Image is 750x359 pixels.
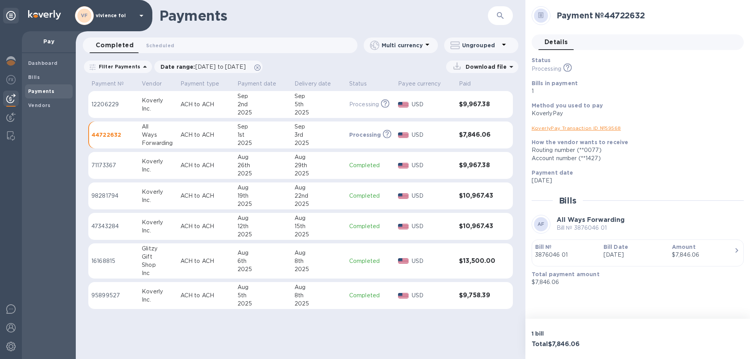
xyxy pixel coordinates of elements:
span: Payee currency [398,80,451,88]
p: 1 bill [532,330,635,338]
div: 2025 [295,170,343,178]
span: Vendor [142,80,172,88]
p: Payment type [180,80,220,88]
p: ACH to ACH [180,131,231,139]
div: Aug [237,153,288,161]
div: 2025 [237,170,288,178]
div: Sep [237,123,288,131]
p: USD [412,100,453,109]
img: Foreign exchange [6,75,16,84]
div: 2025 [295,265,343,273]
div: Aug [237,249,288,257]
p: 98281794 [91,192,136,200]
div: Inc. [142,227,174,235]
h2: Bills [559,196,577,205]
div: Koverly [142,157,174,166]
div: Account number (**1427) [532,154,737,163]
span: Status [349,80,377,88]
p: Paid [459,80,471,88]
b: Payment date [532,170,573,176]
div: 12th [237,222,288,230]
b: VF [81,13,88,18]
h3: $13,500.00 [459,257,497,265]
p: Pay [28,38,70,45]
div: 8th [295,257,343,265]
b: Dashboard [28,60,58,66]
p: Delivery date [295,80,331,88]
span: Payment № [91,80,134,88]
p: Payment date [237,80,277,88]
div: 2025 [295,230,343,239]
div: All [142,123,174,131]
div: 2025 [237,200,288,208]
div: Aug [295,249,343,257]
h3: $9,967.38 [459,101,497,108]
h3: $9,967.38 [459,162,497,169]
div: Forwarding [142,139,174,147]
div: Aug [237,184,288,192]
p: Date range : [161,63,250,71]
h3: $10,967.43 [459,192,497,200]
div: Date range:[DATE] to [DATE] [154,61,262,73]
span: Completed [96,40,134,51]
p: Completed [349,222,392,230]
div: Aug [295,214,343,222]
p: ACH to ACH [180,192,231,200]
div: Shop [142,261,174,269]
div: 2025 [295,200,343,208]
img: USD [398,224,409,229]
p: Completed [349,161,392,170]
span: Details [545,37,568,48]
h3: $9,758.39 [459,292,497,299]
p: ACH to ACH [180,291,231,300]
div: 2025 [295,109,343,117]
p: USD [412,257,453,265]
div: Koverly [142,218,174,227]
div: Glitzy [142,245,174,253]
b: Bill № [535,244,552,250]
div: 2025 [237,139,288,147]
div: 5th [295,100,343,109]
b: Vendors [28,102,51,108]
div: Chat Widget [575,45,750,359]
div: Aug [295,283,343,291]
p: Completed [349,291,392,300]
div: Inc [142,269,174,277]
div: 2025 [237,265,288,273]
div: 2nd [237,100,288,109]
div: KoverlyPay [532,109,737,118]
p: Processing [532,65,561,73]
div: Gift [142,253,174,261]
div: 2025 [295,300,343,308]
p: ACH to ACH [180,161,231,170]
p: $7,846.06 [532,278,737,286]
div: Inc. [142,296,174,304]
p: 12206229 [91,100,136,109]
p: 16168815 [91,257,136,265]
p: USD [412,131,453,139]
p: Processing [349,131,381,139]
p: USD [412,161,453,170]
p: 95899527 [91,291,136,300]
div: Inc. [142,105,174,113]
p: 1 [532,87,737,95]
b: Payments [28,88,54,94]
div: Inc. [142,166,174,174]
p: USD [412,291,453,300]
p: ACH to ACH [180,257,231,265]
p: ACH to ACH [180,100,231,109]
div: 15th [295,222,343,230]
p: Payment № [91,80,124,88]
div: 8th [295,291,343,300]
span: Payment date [237,80,287,88]
p: Filter Payments [96,63,140,70]
p: Bill № 3876046 01 [557,224,625,232]
span: Delivery date [295,80,341,88]
img: USD [398,258,409,264]
div: 3rd [295,131,343,139]
div: 22nd [295,192,343,200]
div: 26th [237,161,288,170]
div: Sep [237,92,288,100]
div: Ways [142,131,174,139]
div: 29th [295,161,343,170]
